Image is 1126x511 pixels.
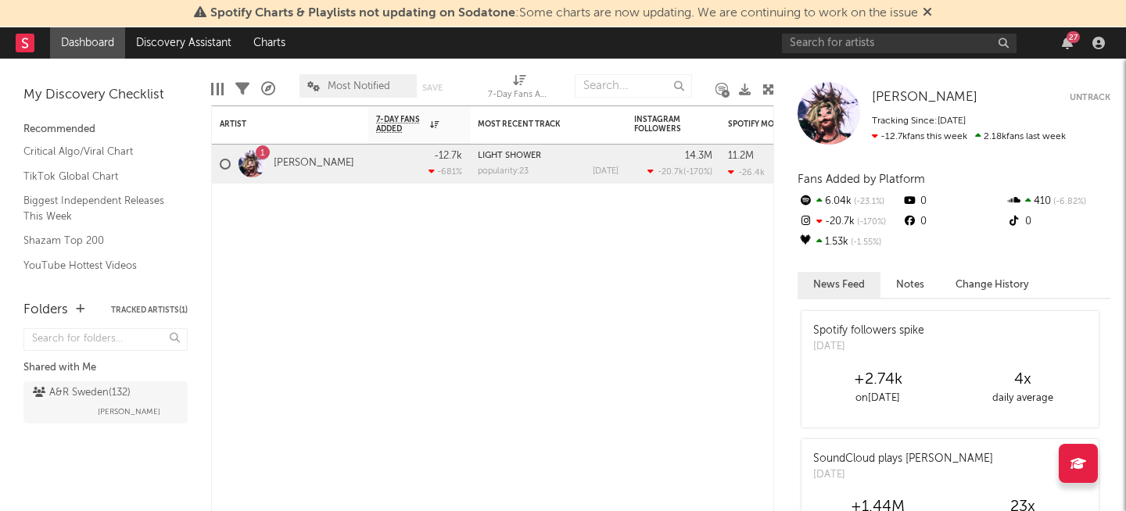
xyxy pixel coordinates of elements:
[242,27,296,59] a: Charts
[872,90,977,105] a: [PERSON_NAME]
[478,152,541,160] a: LIGHT SHOWER
[798,232,902,252] div: 1.53k
[1062,37,1073,49] button: 27
[1070,90,1110,105] button: Untrack
[211,66,224,112] div: Edit Columns
[1067,31,1080,43] div: 27
[23,120,188,139] div: Recommended
[647,166,712,177] div: ( )
[880,272,940,298] button: Notes
[478,152,619,160] div: LIGHT SHOWER
[798,272,880,298] button: News Feed
[261,66,275,112] div: A&R Pipeline
[488,66,550,112] div: 7-Day Fans Added (7-Day Fans Added)
[23,257,172,274] a: YouTube Hottest Videos
[23,232,172,249] a: Shazam Top 200
[798,173,925,185] span: Fans Added by Platform
[23,192,172,224] a: Biggest Independent Releases This Week
[950,370,1095,389] div: 4 x
[23,301,68,320] div: Folders
[805,389,950,408] div: on [DATE]
[23,86,188,105] div: My Discovery Checklist
[813,451,993,467] div: SoundCloud plays [PERSON_NAME]
[274,157,354,170] a: [PERSON_NAME]
[478,167,529,176] div: popularity: 23
[813,467,993,483] div: [DATE]
[50,27,125,59] a: Dashboard
[902,191,1006,212] div: 0
[686,168,710,177] span: -170 %
[210,7,918,20] span: : Some charts are now updating. We are continuing to work on the issue
[923,7,932,20] span: Dismiss
[940,272,1045,298] button: Change History
[98,402,160,421] span: [PERSON_NAME]
[23,328,188,351] input: Search for folders...
[1006,212,1110,232] div: 0
[872,132,967,141] span: -12.7k fans this week
[902,212,1006,232] div: 0
[434,151,462,161] div: -12.7k
[488,86,550,105] div: 7-Day Fans Added (7-Day Fans Added)
[782,34,1017,53] input: Search for artists
[478,120,595,129] div: Most Recent Track
[798,191,902,212] div: 6.04k
[805,370,950,389] div: +2.74k
[125,27,242,59] a: Discovery Assistant
[813,323,924,339] div: Spotify followers spike
[855,218,886,227] span: -170 %
[634,115,689,134] div: Instagram Followers
[111,306,188,314] button: Tracked Artists(1)
[848,238,881,247] span: -1.55 %
[429,166,462,177] div: -681 %
[872,91,977,104] span: [PERSON_NAME]
[33,384,131,402] div: A&R Sweden ( 132 )
[798,212,902,232] div: -20.7k
[872,116,966,126] span: Tracking Since: [DATE]
[210,7,515,20] span: Spotify Charts & Playlists not updating on Sodatone
[685,151,712,161] div: 14.3M
[422,84,443,92] button: Save
[1051,198,1086,206] span: -6.82 %
[950,389,1095,408] div: daily average
[728,120,845,129] div: Spotify Monthly Listeners
[575,74,692,98] input: Search...
[728,151,754,161] div: 11.2M
[872,132,1066,141] span: 2.18k fans last week
[1006,191,1110,212] div: 410
[235,66,249,112] div: Filters
[852,198,884,206] span: -23.1 %
[328,81,390,91] span: Most Notified
[23,168,172,185] a: TikTok Global Chart
[23,359,188,377] div: Shared with Me
[220,120,337,129] div: Artist
[23,143,172,160] a: Critical Algo/Viral Chart
[728,167,765,177] div: -26.4k
[23,381,188,423] a: A&R Sweden(132)[PERSON_NAME]
[376,115,426,134] span: 7-Day Fans Added
[813,339,924,355] div: [DATE]
[593,167,619,176] div: [DATE]
[658,168,683,177] span: -20.7k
